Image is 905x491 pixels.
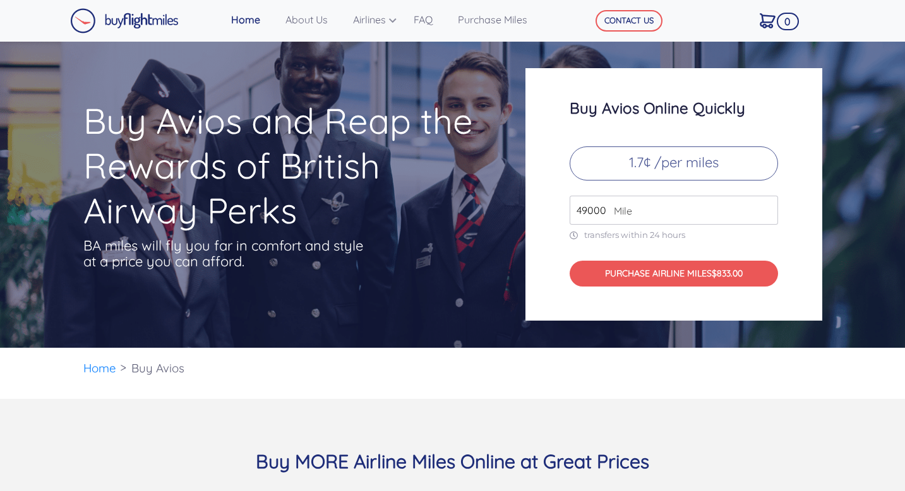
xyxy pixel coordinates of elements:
[570,261,778,287] button: PURCHASE AIRLINE MILES$833.00
[83,360,116,376] a: Home
[226,7,280,32] a: Home
[83,449,822,473] h3: Buy MORE Airline Miles Online at Great Prices
[712,268,743,279] span: $833.00
[409,7,453,32] a: FAQ
[70,8,179,33] img: Buy Flight Miles Logo
[596,10,662,32] button: CONTACT US
[608,203,632,218] span: Mile
[70,5,179,37] a: Buy Flight Miles Logo
[570,100,778,116] h3: Buy Avios Online Quickly
[755,7,793,33] a: 0
[125,348,191,389] li: Buy Avios
[570,230,778,240] p: transfers within 24 hours
[570,146,778,180] p: 1.7¢ /per miles
[280,7,348,32] a: About Us
[453,7,548,32] a: Purchase Miles
[83,98,476,233] h1: Buy Avios and Reap the Rewards of British Airway Perks
[760,13,776,28] img: Cart
[83,238,368,269] p: BA miles will fly you far in comfort and style at a price you can afford.
[348,7,409,32] a: Airlines
[777,13,800,30] span: 0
